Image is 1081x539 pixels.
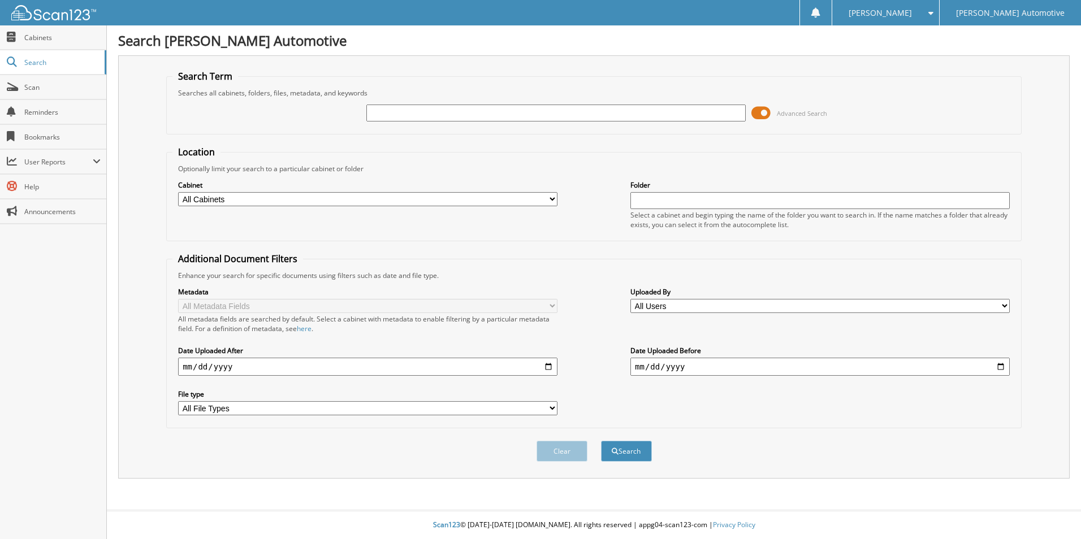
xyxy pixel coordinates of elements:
[630,346,1010,355] label: Date Uploaded Before
[178,180,557,190] label: Cabinet
[24,182,101,192] span: Help
[956,10,1065,16] span: [PERSON_NAME] Automotive
[178,389,557,399] label: File type
[178,287,557,297] label: Metadata
[24,132,101,142] span: Bookmarks
[172,164,1015,173] div: Optionally limit your search to a particular cabinet or folder
[297,324,312,333] a: here
[172,70,238,82] legend: Search Term
[630,358,1010,376] input: end
[178,314,557,333] div: All metadata fields are searched by default. Select a cabinet with metadata to enable filtering b...
[172,146,220,158] legend: Location
[11,5,96,20] img: scan123-logo-white.svg
[178,346,557,355] label: Date Uploaded After
[601,441,652,462] button: Search
[537,441,587,462] button: Clear
[713,520,755,529] a: Privacy Policy
[630,180,1010,190] label: Folder
[24,58,99,67] span: Search
[433,520,460,529] span: Scan123
[630,287,1010,297] label: Uploaded By
[849,10,912,16] span: [PERSON_NAME]
[24,107,101,117] span: Reminders
[172,271,1015,280] div: Enhance your search for specific documents using filters such as date and file type.
[24,82,101,92] span: Scan
[107,511,1081,539] div: © [DATE]-[DATE] [DOMAIN_NAME]. All rights reserved | appg04-scan123-com |
[24,33,101,42] span: Cabinets
[24,207,101,216] span: Announcements
[172,253,303,265] legend: Additional Document Filters
[24,157,93,167] span: User Reports
[630,210,1010,229] div: Select a cabinet and begin typing the name of the folder you want to search in. If the name match...
[172,88,1015,98] div: Searches all cabinets, folders, files, metadata, and keywords
[777,109,827,118] span: Advanced Search
[178,358,557,376] input: start
[118,31,1070,50] h1: Search [PERSON_NAME] Automotive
